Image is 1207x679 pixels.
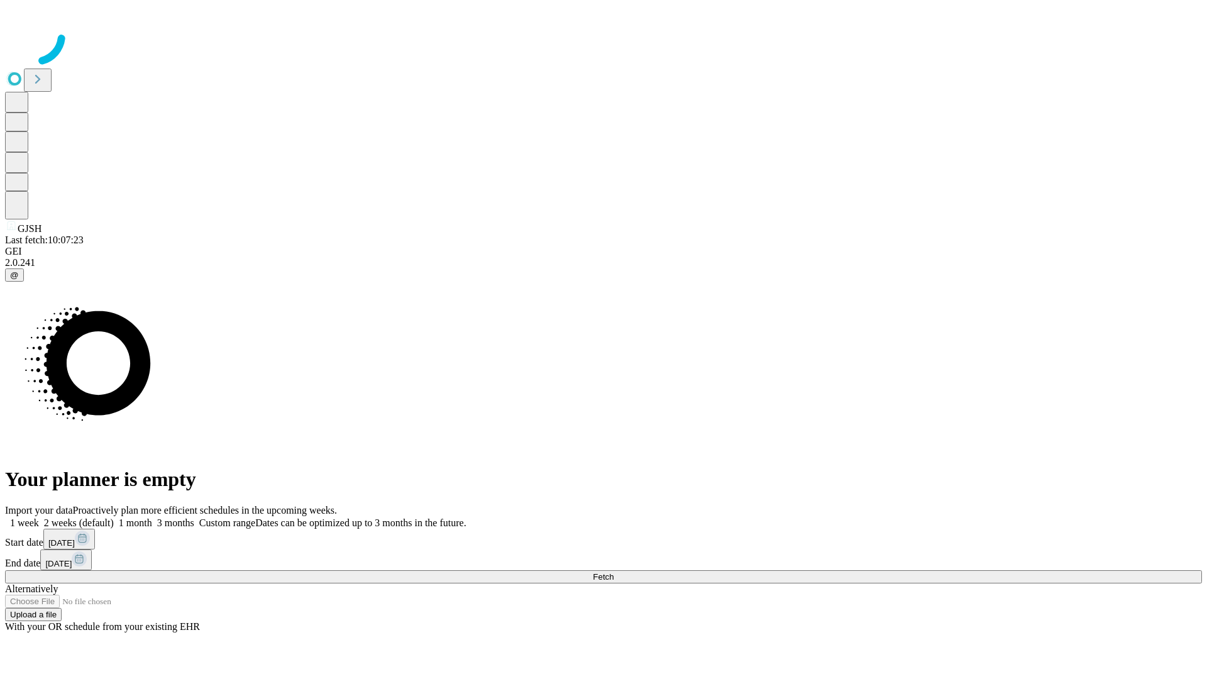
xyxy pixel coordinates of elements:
[5,468,1202,491] h1: Your planner is empty
[199,517,255,528] span: Custom range
[157,517,194,528] span: 3 months
[5,246,1202,257] div: GEI
[5,549,1202,570] div: End date
[5,529,1202,549] div: Start date
[10,270,19,280] span: @
[44,517,114,528] span: 2 weeks (default)
[119,517,152,528] span: 1 month
[5,505,73,516] span: Import your data
[43,529,95,549] button: [DATE]
[18,223,41,234] span: GJSH
[48,538,75,548] span: [DATE]
[5,257,1202,268] div: 2.0.241
[45,559,72,568] span: [DATE]
[73,505,337,516] span: Proactively plan more efficient schedules in the upcoming weeks.
[5,235,84,245] span: Last fetch: 10:07:23
[593,572,614,582] span: Fetch
[10,517,39,528] span: 1 week
[255,517,466,528] span: Dates can be optimized up to 3 months in the future.
[5,608,62,621] button: Upload a file
[5,570,1202,583] button: Fetch
[5,583,58,594] span: Alternatively
[40,549,92,570] button: [DATE]
[5,268,24,282] button: @
[5,621,200,632] span: With your OR schedule from your existing EHR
